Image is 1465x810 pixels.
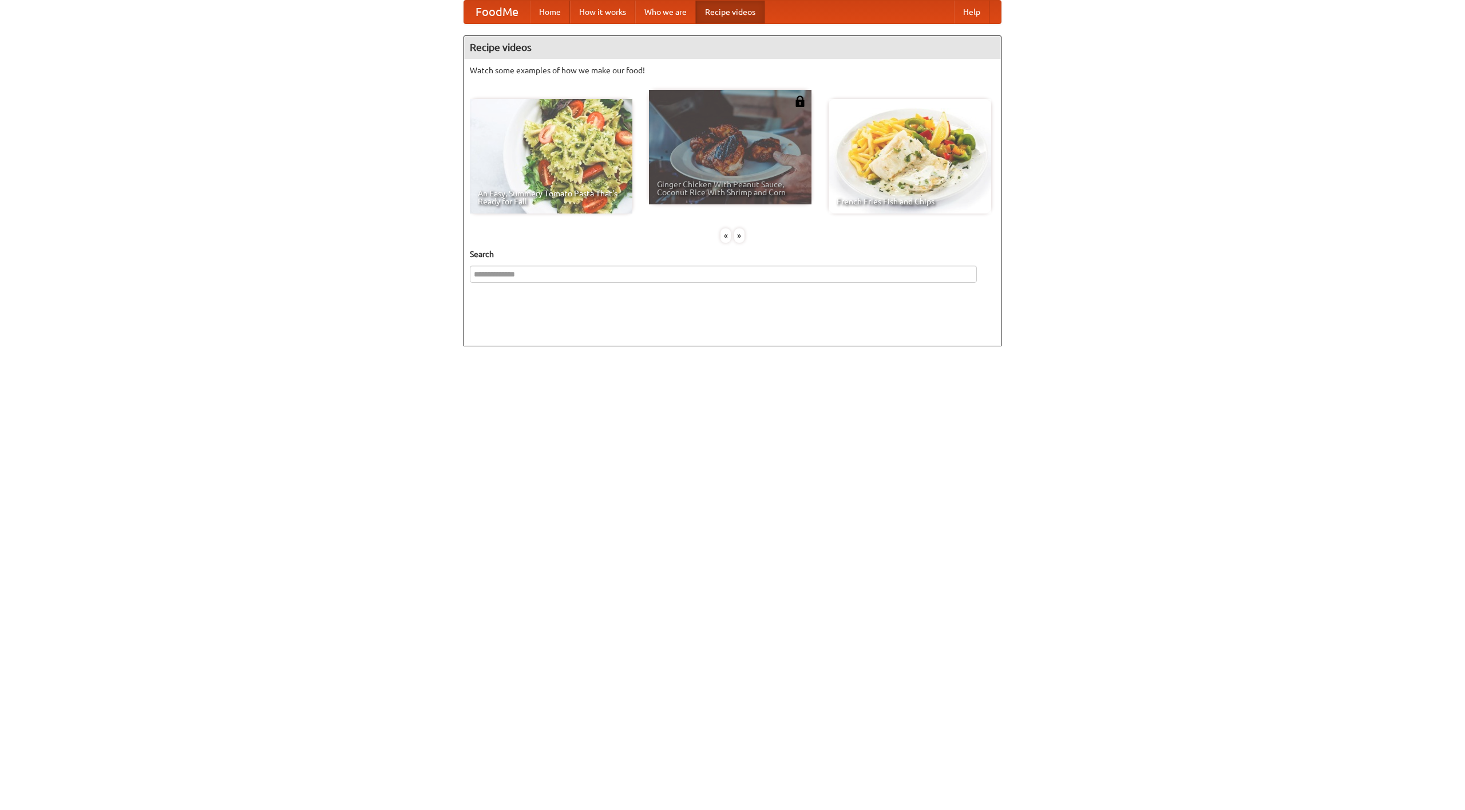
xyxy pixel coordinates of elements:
[464,36,1001,59] h4: Recipe videos
[470,65,995,76] p: Watch some examples of how we make our food!
[570,1,635,23] a: How it works
[635,1,696,23] a: Who we are
[720,228,731,243] div: «
[464,1,530,23] a: FoodMe
[530,1,570,23] a: Home
[470,99,632,214] a: An Easy, Summery Tomato Pasta That's Ready for Fall
[794,96,806,107] img: 483408.png
[829,99,991,214] a: French Fries Fish and Chips
[470,248,995,260] h5: Search
[478,189,624,206] span: An Easy, Summery Tomato Pasta That's Ready for Fall
[734,228,745,243] div: »
[837,197,983,206] span: French Fries Fish and Chips
[696,1,765,23] a: Recipe videos
[954,1,989,23] a: Help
